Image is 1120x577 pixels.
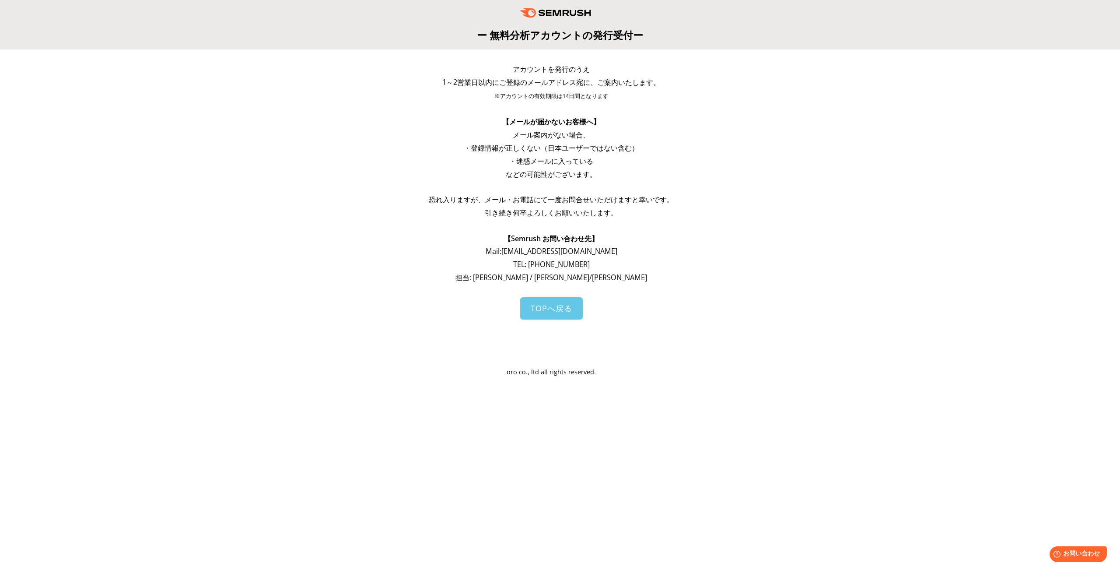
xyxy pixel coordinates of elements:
[486,246,617,256] span: Mail: [EMAIL_ADDRESS][DOMAIN_NAME]
[506,169,597,179] span: などの可能性がございます。
[513,260,590,269] span: TEL: [PHONE_NUMBER]
[429,195,674,204] span: 恐れ入りますが、メール・お電話にて一度お問合せいただけますと幸いです。
[520,297,583,320] a: TOPへ戻る
[513,64,590,74] span: アカウントを発行のうえ
[477,28,643,42] span: ー 無料分析アカウントの発行受付ー
[485,208,618,218] span: 引き続き何卒よろしくお願いいたします。
[494,92,609,100] span: ※アカウントの有効期限は14日間となります
[1042,543,1110,567] iframe: Help widget launcher
[455,273,647,282] span: 担当: [PERSON_NAME] / [PERSON_NAME]/[PERSON_NAME]
[442,77,660,87] span: 1～2営業日以内にご登録のメールアドレス宛に、ご案内いたします。
[513,130,590,140] span: メール案内がない場合、
[507,368,596,376] span: oro co., ltd all rights reserved.
[464,143,639,153] span: ・登録情報が正しくない（日本ユーザーではない含む）
[509,156,593,166] span: ・迷惑メールに入っている
[504,234,598,243] span: 【Semrush お問い合わせ先】
[502,117,600,127] span: 【メールが届かないお客様へ】
[531,303,572,313] span: TOPへ戻る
